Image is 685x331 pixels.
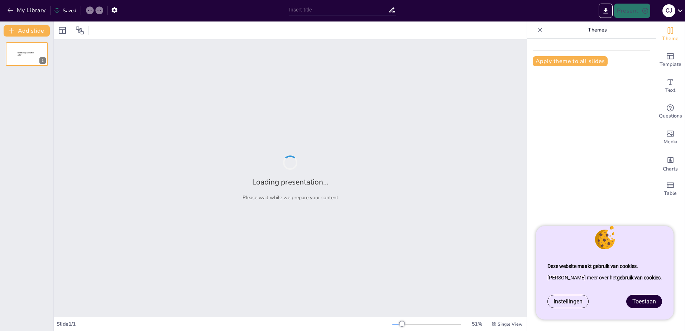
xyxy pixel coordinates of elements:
[660,61,681,68] span: Template
[57,321,392,327] div: Slide 1 / 1
[664,138,677,146] span: Media
[39,57,46,64] div: 1
[617,275,661,280] a: gebruik van cookies
[663,165,678,173] span: Charts
[18,52,34,56] span: Sendsteps presentation editor
[5,5,49,16] button: My Library
[614,4,650,18] button: Present
[547,263,638,269] strong: Deze website maakt gebruik van cookies.
[656,21,685,47] div: Change the overall theme
[627,295,662,308] a: Toestaan
[548,295,588,308] a: Instellingen
[468,321,485,327] div: 51 %
[533,56,608,66] button: Apply theme to all slides
[656,99,685,125] div: Get real-time input from your audience
[664,190,677,197] span: Table
[662,4,675,17] div: C J
[656,73,685,99] div: Add text boxes
[546,21,649,39] p: Themes
[632,298,656,305] span: Toestaan
[57,25,68,36] div: Layout
[6,42,48,66] div: 1
[656,150,685,176] div: Add charts and graphs
[547,272,662,283] p: [PERSON_NAME] meer over het .
[662,4,675,18] button: C J
[656,47,685,73] div: Add ready made slides
[243,194,338,201] p: Please wait while we prepare your content
[659,112,682,120] span: Questions
[656,125,685,150] div: Add images, graphics, shapes or video
[665,86,675,94] span: Text
[599,4,613,18] button: Export to PowerPoint
[76,26,84,35] span: Position
[4,25,50,37] button: Add slide
[54,7,76,14] div: Saved
[662,35,679,43] span: Theme
[252,177,329,187] h2: Loading presentation...
[498,321,522,327] span: Single View
[656,176,685,202] div: Add a table
[554,298,583,305] span: Instellingen
[289,5,389,15] input: Insert title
